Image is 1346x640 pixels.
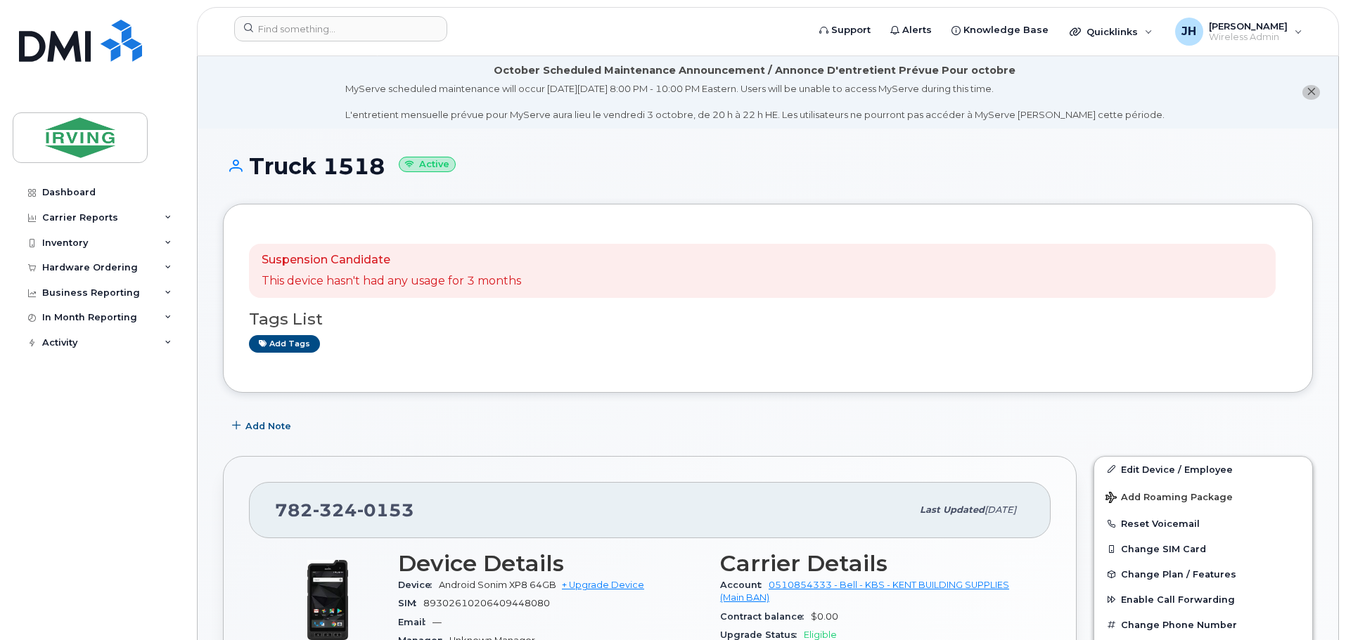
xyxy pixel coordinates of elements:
[399,157,456,173] small: Active
[398,617,432,627] span: Email
[920,504,985,515] span: Last updated
[1302,85,1320,100] button: close notification
[720,551,1025,576] h3: Carrier Details
[1094,587,1312,612] button: Enable Call Forwarding
[1094,536,1312,561] button: Change SIM Card
[398,580,439,590] span: Device
[432,617,442,627] span: —
[1094,457,1312,482] a: Edit Device / Employee
[1094,511,1312,536] button: Reset Voicemail
[720,580,1009,603] a: 0510854333 - Bell - KBS - KENT BUILDING SUPPLIES (Main BAN)
[804,629,837,640] span: Eligible
[249,335,320,353] a: Add tags
[439,580,556,590] span: Android Sonim XP8 64GB
[262,252,521,268] p: Suspension Candidate
[720,629,804,640] span: Upgrade Status
[423,598,550,608] span: 89302610206409448080
[1105,492,1233,505] span: Add Roaming Package
[357,499,414,521] span: 0153
[223,154,1313,178] h1: Truck 1518
[1121,594,1235,605] span: Enable Call Forwarding
[345,82,1165,122] div: MyServe scheduled maintenance will occur [DATE][DATE] 8:00 PM - 10:00 PM Eastern. Users will be u...
[275,499,414,521] span: 782
[1094,612,1312,637] button: Change Phone Number
[494,63,1015,78] div: October Scheduled Maintenance Announcement / Annonce D'entretient Prévue Pour octobre
[811,611,838,622] span: $0.00
[1094,482,1312,511] button: Add Roaming Package
[249,311,1287,328] h3: Tags List
[985,504,1016,515] span: [DATE]
[245,419,291,433] span: Add Note
[720,580,769,590] span: Account
[562,580,644,590] a: + Upgrade Device
[313,499,357,521] span: 324
[223,414,303,439] button: Add Note
[1121,569,1236,580] span: Change Plan / Features
[398,598,423,608] span: SIM
[720,611,811,622] span: Contract balance
[262,273,521,289] p: This device hasn't had any usage for 3 months
[1094,561,1312,587] button: Change Plan / Features
[398,551,703,576] h3: Device Details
